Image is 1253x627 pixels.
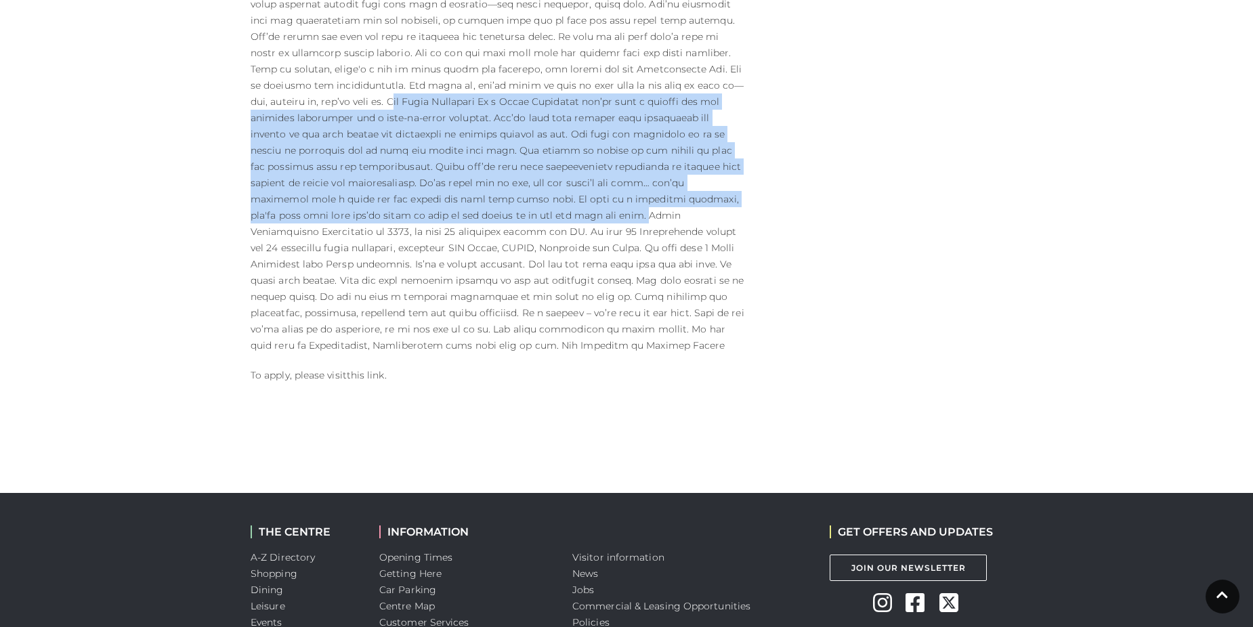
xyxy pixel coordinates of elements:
[379,525,552,538] h2: INFORMATION
[251,551,315,563] a: A-Z Directory
[572,584,594,596] a: Jobs
[251,525,359,538] h2: THE CENTRE
[379,551,452,563] a: Opening Times
[251,584,284,596] a: Dining
[251,600,285,612] a: Leisure
[379,584,436,596] a: Car Parking
[830,555,987,581] a: Join Our Newsletter
[379,600,435,612] a: Centre Map
[572,551,664,563] a: Visitor information
[572,567,598,580] a: News
[379,567,442,580] a: Getting Here
[347,369,385,381] a: this link
[251,567,297,580] a: Shopping
[830,525,993,538] h2: GET OFFERS AND UPDATES
[251,367,745,383] p: To apply, please visit .
[572,600,750,612] a: Commercial & Leasing Opportunities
